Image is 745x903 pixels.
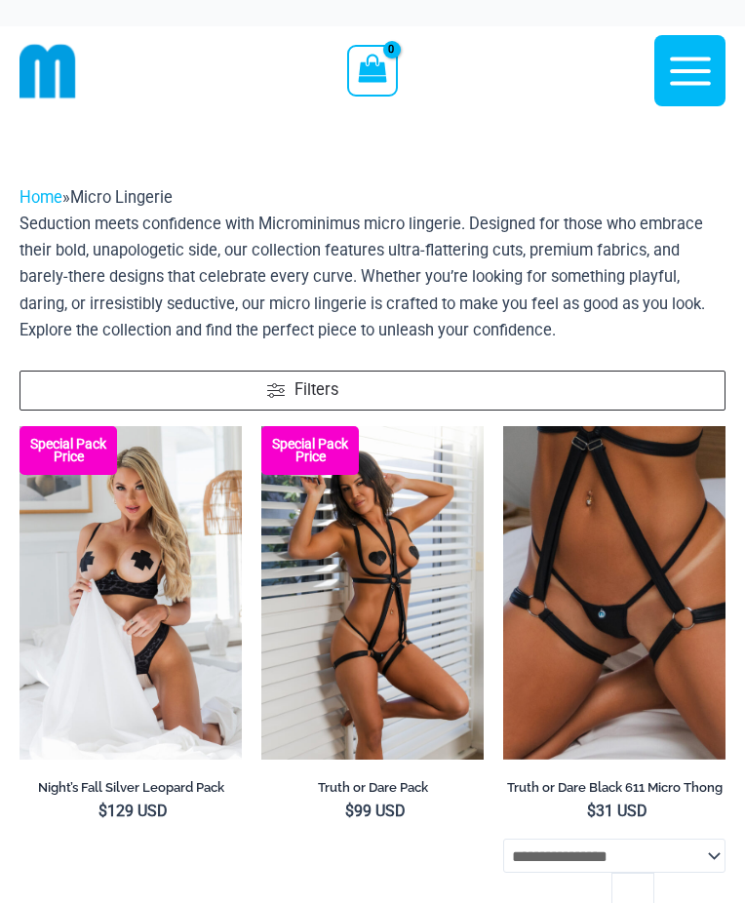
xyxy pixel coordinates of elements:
h2: Truth or Dare Black 611 Micro Thong [503,779,725,796]
img: Nights Fall Silver Leopard 1036 Bra 6046 Thong 09v2 [20,426,242,760]
a: Truth or Dare Pack [261,779,484,803]
span: $ [587,802,596,820]
span: Filters [294,378,338,403]
bdi: 129 USD [98,802,168,820]
span: Micro Lingerie [70,188,173,207]
span: » [20,188,173,207]
img: cropped mm emblem [20,43,76,99]
h2: Night’s Fall Silver Leopard Pack [20,779,242,796]
b: Special Pack Price [261,438,359,463]
bdi: 31 USD [587,802,647,820]
img: Truth or Dare Black 1905 Bodysuit 611 Micro 07 [261,426,484,760]
span: $ [98,802,107,820]
img: Truth or Dare Black Micro 02 [503,426,725,760]
a: Nights Fall Silver Leopard 1036 Bra 6046 Thong 09v2 Nights Fall Silver Leopard 1036 Bra 6046 Thon... [20,426,242,760]
a: Home [20,188,62,207]
h2: Truth or Dare Pack [261,779,484,796]
bdi: 99 USD [345,802,406,820]
span: $ [345,802,354,820]
p: Seduction meets confidence with Microminimus micro lingerie. Designed for those who embrace their... [20,211,725,342]
b: Special Pack Price [20,438,117,463]
a: Truth or Dare Black 1905 Bodysuit 611 Micro 07 Truth or Dare Black 1905 Bodysuit 611 Micro 06Trut... [261,426,484,760]
a: Filters [20,371,725,411]
a: Truth or Dare Black 611 Micro Thong [503,779,725,803]
a: View Shopping Cart, empty [347,45,397,96]
a: Truth or Dare Black Micro 02Truth or Dare Black 1905 Bodysuit 611 Micro 12Truth or Dare Black 190... [503,426,725,760]
a: Night’s Fall Silver Leopard Pack [20,779,242,803]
